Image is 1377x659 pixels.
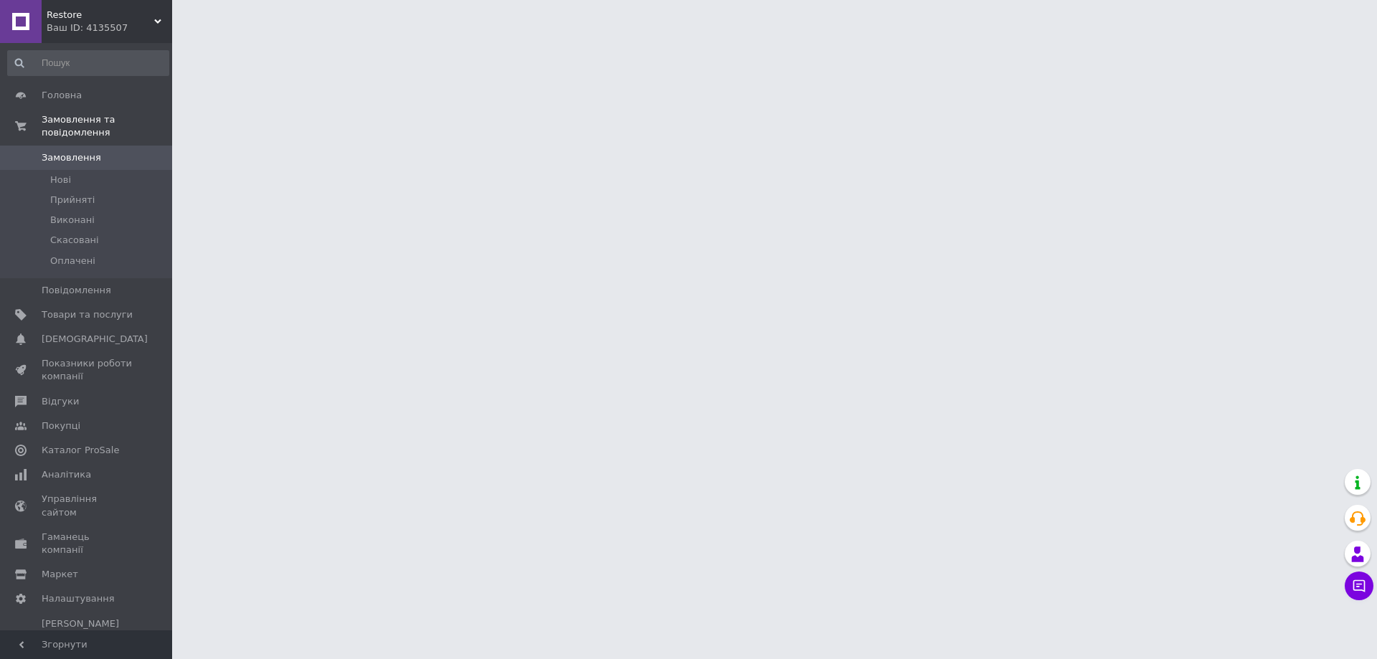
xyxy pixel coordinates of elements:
[42,333,148,346] span: [DEMOGRAPHIC_DATA]
[42,568,78,581] span: Маркет
[42,151,101,164] span: Замовлення
[42,468,91,481] span: Аналітика
[50,174,71,186] span: Нові
[50,194,95,207] span: Прийняті
[42,493,133,518] span: Управління сайтом
[42,89,82,102] span: Головна
[50,234,99,247] span: Скасовані
[42,617,133,657] span: [PERSON_NAME] та рахунки
[42,308,133,321] span: Товари та послуги
[47,9,154,22] span: Restore
[50,214,95,227] span: Виконані
[42,531,133,556] span: Гаманець компанії
[42,357,133,383] span: Показники роботи компанії
[42,444,119,457] span: Каталог ProSale
[1345,572,1373,600] button: Чат з покупцем
[42,284,111,297] span: Повідомлення
[7,50,169,76] input: Пошук
[42,113,172,139] span: Замовлення та повідомлення
[42,419,80,432] span: Покупці
[50,255,95,267] span: Оплачені
[47,22,172,34] div: Ваш ID: 4135507
[42,395,79,408] span: Відгуки
[42,592,115,605] span: Налаштування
